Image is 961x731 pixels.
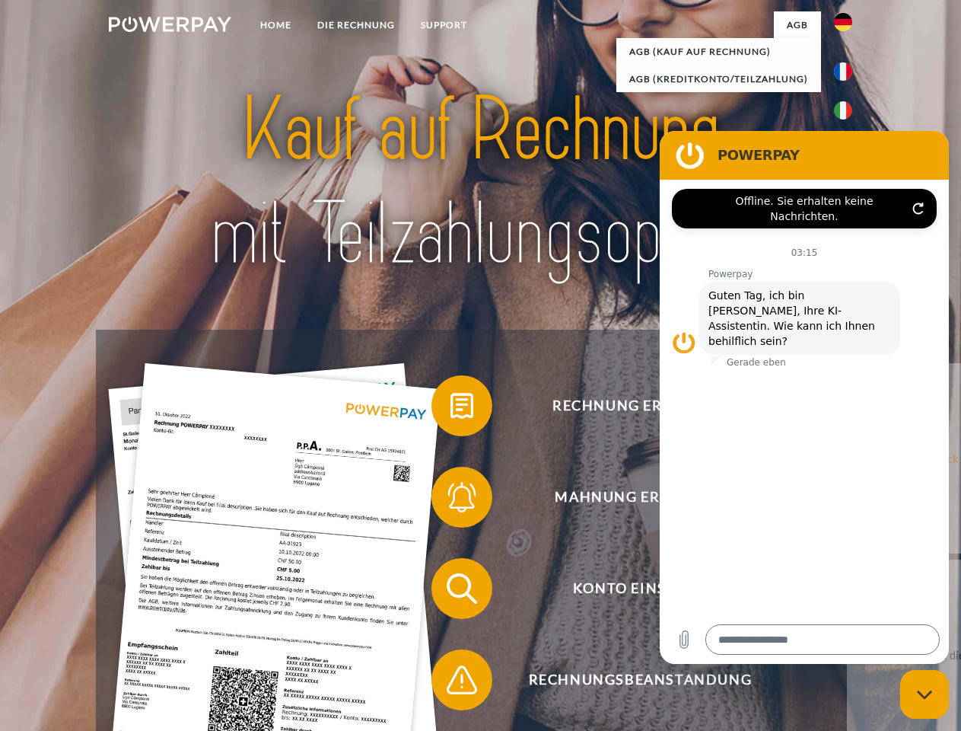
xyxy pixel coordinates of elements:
img: fr [834,62,852,81]
a: agb [774,11,821,39]
img: title-powerpay_de.svg [145,73,816,292]
button: Konto einsehen [431,558,827,619]
span: Rechnungsbeanstandung [453,650,826,710]
img: de [834,13,852,31]
button: Rechnung erhalten? [431,375,827,436]
img: qb_bell.svg [443,478,481,516]
img: qb_warning.svg [443,661,481,699]
img: it [834,101,852,120]
a: Home [247,11,304,39]
span: Konto einsehen [453,558,826,619]
iframe: Messaging-Fenster [660,131,949,664]
button: Mahnung erhalten? [431,467,827,528]
img: logo-powerpay-white.svg [109,17,231,32]
img: qb_bill.svg [443,387,481,425]
a: SUPPORT [408,11,480,39]
img: qb_search.svg [443,570,481,608]
iframe: Schaltfläche zum Öffnen des Messaging-Fensters; Konversation läuft [900,670,949,719]
span: Rechnung erhalten? [453,375,826,436]
a: AGB (Kreditkonto/Teilzahlung) [616,65,821,93]
button: Rechnungsbeanstandung [431,650,827,710]
a: DIE RECHNUNG [304,11,408,39]
span: Mahnung erhalten? [453,467,826,528]
a: AGB (Kauf auf Rechnung) [616,38,821,65]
